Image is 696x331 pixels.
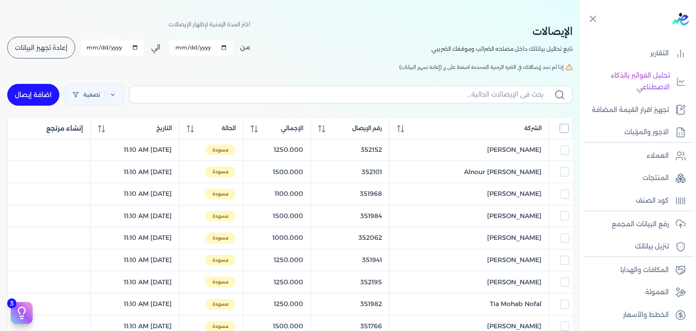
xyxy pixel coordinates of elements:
[222,124,236,132] span: الحالة
[580,44,691,63] a: التقارير
[397,233,541,243] a: [PERSON_NAME]
[487,211,541,221] span: [PERSON_NAME]
[205,277,236,287] span: مسودة
[612,219,669,230] p: رفع البيانات المجمع
[592,104,669,116] p: تجهيز اقرار القيمة المضافة
[11,302,33,324] button: 3
[487,145,541,155] span: [PERSON_NAME]
[487,233,541,243] span: [PERSON_NAME]
[431,23,573,39] h2: الإيصالات
[643,172,669,184] p: المنتجات
[397,299,541,309] a: Tia Mohab Nofal
[620,264,669,276] p: المكافات والهدايا
[91,293,179,315] td: [DATE] 11:10 AM
[311,293,389,315] td: 351982
[243,161,310,183] td: 1500.000
[65,84,124,106] a: تصفية
[580,146,691,165] a: العملاء
[585,70,670,93] p: تحليل الفواتير بالذكاء الاصطناعي
[490,299,541,309] span: Tia Mohab Nofal
[397,189,541,199] a: [PERSON_NAME]
[487,255,541,265] span: [PERSON_NAME]
[205,299,236,310] span: مسودة
[580,123,691,142] a: الاجور والمرتبات
[243,183,310,205] td: 1100.000
[205,233,236,243] span: مسودة
[15,44,68,51] span: إعادة تجهيز البيانات
[91,161,179,183] td: [DATE] 11:10 AM
[580,215,691,234] a: رفع البيانات المجمع
[311,227,389,249] td: 352062
[580,66,691,97] a: تحليل الفواتير بالذكاء الاصطناعي
[311,249,389,271] td: 351941
[397,145,541,155] a: [PERSON_NAME]
[580,283,691,302] a: العمولة
[431,43,573,55] p: تابع تحاليل بياناتك داخل مصلحه الضرائب وموقفك الضريبي
[580,306,691,325] a: الخطط والأسعار
[580,237,691,256] a: تنزيل بياناتك
[311,139,389,161] td: 352152
[580,101,691,120] a: تجهيز اقرار القيمة المضافة
[311,205,389,227] td: 351984
[464,167,541,177] span: [PERSON_NAME] Alnour
[647,150,669,162] p: العملاء
[243,293,310,315] td: 1250.000
[580,261,691,280] a: المكافات والهدايا
[91,249,179,271] td: [DATE] 11:10 AM
[397,211,541,221] a: [PERSON_NAME]
[205,189,236,200] span: مسودة
[311,271,389,293] td: 352195
[311,183,389,205] td: 351968
[635,241,669,253] p: تنزيل بياناتك
[156,124,172,132] span: التاريخ
[151,43,160,52] label: الي
[650,48,669,59] p: التقارير
[487,277,541,287] span: [PERSON_NAME]
[205,211,236,222] span: مسودة
[240,43,250,52] label: من
[7,37,75,58] button: إعادة تجهيز البيانات
[672,13,689,25] img: logo
[91,139,179,161] td: [DATE] 11:10 AM
[636,195,669,207] p: كود الصنف
[487,321,541,331] span: [PERSON_NAME]
[397,167,541,177] a: [PERSON_NAME] Alnour
[91,205,179,227] td: [DATE] 11:10 AM
[205,255,236,266] span: مسودة
[645,287,669,298] p: العمولة
[243,249,310,271] td: 1250.000
[524,124,541,132] span: الشركة
[169,19,250,30] p: أختر المدة الزمنية لإظهار الإيصالات
[397,277,541,287] a: [PERSON_NAME]
[91,227,179,249] td: [DATE] 11:10 AM
[91,271,179,293] td: [DATE] 11:10 AM
[580,191,691,210] a: كود الصنف
[623,309,669,321] p: الخطط والأسعار
[205,166,236,177] span: مسودة
[7,298,16,308] span: 3
[205,145,236,156] span: مسودة
[580,169,691,188] a: المنتجات
[243,227,310,249] td: 1000.000
[399,63,564,71] span: إذا لم تجد إيصالاتك في الفترة الزمنية المحددة اضغط على زر (إعادة تجهيز البيانات)
[281,124,303,132] span: الإجمالي
[311,161,389,183] td: 352101
[46,124,83,133] span: إنشاء مرتجع
[352,124,382,132] span: رقم الإيصال
[91,183,179,205] td: [DATE] 11:10 AM
[7,84,59,106] a: اضافة إيصال
[397,255,541,265] a: [PERSON_NAME]
[243,205,310,227] td: 1500.000
[397,321,541,331] a: [PERSON_NAME]
[137,90,543,99] input: بحث في الإيصالات الحالية...
[243,271,310,293] td: 1250.000
[624,127,669,138] p: الاجور والمرتبات
[487,189,541,199] span: [PERSON_NAME]
[243,139,310,161] td: 1250.000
